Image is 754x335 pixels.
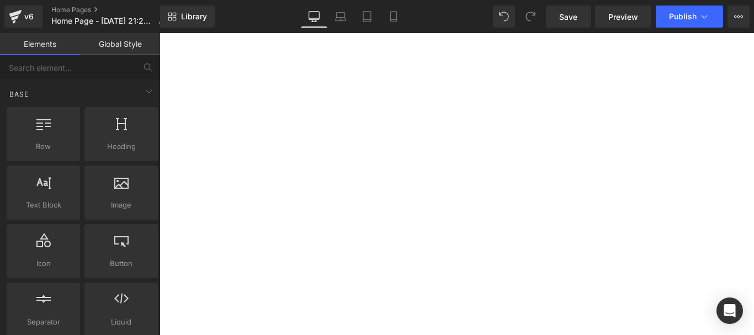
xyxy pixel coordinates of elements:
[301,6,327,28] a: Desktop
[716,297,743,324] div: Open Intercom Messenger
[595,6,651,28] a: Preview
[656,6,723,28] button: Publish
[22,9,36,24] div: v6
[88,141,155,152] span: Heading
[380,6,407,28] a: Mobile
[493,6,515,28] button: Undo
[80,33,160,55] a: Global Style
[10,199,77,211] span: Text Block
[88,258,155,269] span: Button
[10,141,77,152] span: Row
[88,199,155,211] span: Image
[669,12,697,21] span: Publish
[10,258,77,269] span: Icon
[4,6,43,28] a: v6
[51,6,175,14] a: Home Pages
[88,316,155,328] span: Liquid
[10,316,77,328] span: Separator
[8,89,30,99] span: Base
[728,6,750,28] button: More
[160,6,215,28] a: New Library
[519,6,541,28] button: Redo
[608,11,638,23] span: Preview
[559,11,577,23] span: Save
[51,17,154,25] span: Home Page - [DATE] 21:24:51
[354,6,380,28] a: Tablet
[181,12,207,22] span: Library
[327,6,354,28] a: Laptop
